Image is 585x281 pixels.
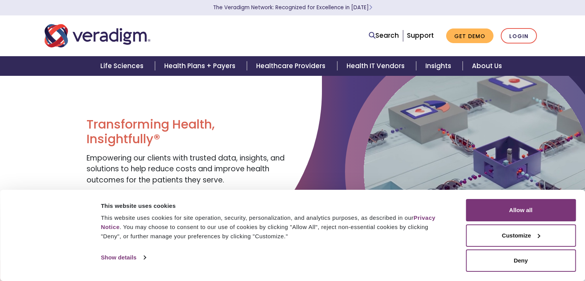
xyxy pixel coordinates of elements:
[337,56,416,76] a: Health IT Vendors
[446,28,493,43] a: Get Demo
[369,4,372,11] span: Learn More
[466,249,576,272] button: Deny
[101,213,448,241] div: This website uses cookies for site operation, security, personalization, and analytics purposes, ...
[87,153,285,185] span: Empowering our clients with trusted data, insights, and solutions to help reduce costs and improv...
[466,199,576,221] button: Allow all
[101,201,448,211] div: This website uses cookies
[369,30,399,41] a: Search
[87,117,287,147] h1: Transforming Health, Insightfully®
[155,56,247,76] a: Health Plans + Payers
[101,252,145,263] a: Show details
[466,224,576,247] button: Customize
[463,56,511,76] a: About Us
[247,56,337,76] a: Healthcare Providers
[416,56,463,76] a: Insights
[213,4,372,11] a: The Veradigm Network: Recognized for Excellence in [DATE]Learn More
[407,31,434,40] a: Support
[91,56,155,76] a: Life Sciences
[45,23,150,49] img: Veradigm logo
[501,28,537,44] a: Login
